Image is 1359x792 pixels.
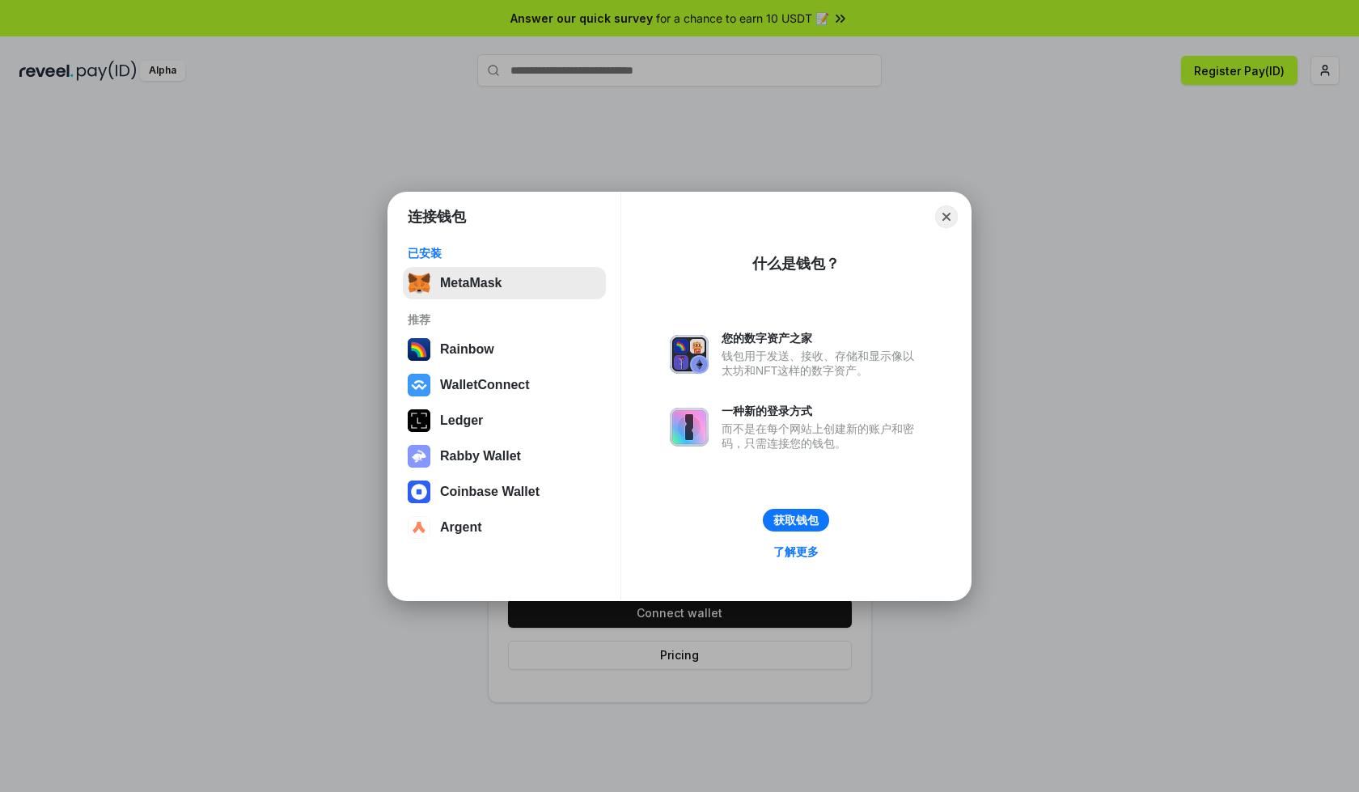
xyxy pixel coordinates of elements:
[403,476,606,508] button: Coinbase Wallet
[440,485,540,499] div: Coinbase Wallet
[722,349,922,378] div: 钱包用于发送、接收、存储和显示像以太坊和NFT这样的数字资产。
[408,338,430,361] img: svg+xml,%3Csvg%20width%3D%22120%22%20height%3D%22120%22%20viewBox%3D%220%200%20120%20120%22%20fil...
[670,335,709,374] img: svg+xml,%3Csvg%20xmlns%3D%22http%3A%2F%2Fwww.w3.org%2F2000%2Fsvg%22%20fill%3D%22none%22%20viewBox...
[408,207,466,227] h1: 连接钱包
[763,509,829,532] button: 获取钱包
[773,544,819,559] div: 了解更多
[403,333,606,366] button: Rainbow
[408,374,430,396] img: svg+xml,%3Csvg%20width%3D%2228%22%20height%3D%2228%22%20viewBox%3D%220%200%2028%2028%22%20fill%3D...
[408,481,430,503] img: svg+xml,%3Csvg%20width%3D%2228%22%20height%3D%2228%22%20viewBox%3D%220%200%2028%2028%22%20fill%3D...
[722,421,922,451] div: 而不是在每个网站上创建新的账户和密码，只需连接您的钱包。
[773,513,819,527] div: 获取钱包
[408,312,601,327] div: 推荐
[440,276,502,290] div: MetaMask
[408,516,430,539] img: svg+xml,%3Csvg%20width%3D%2228%22%20height%3D%2228%22%20viewBox%3D%220%200%2028%2028%22%20fill%3D...
[440,449,521,464] div: Rabby Wallet
[403,440,606,472] button: Rabby Wallet
[722,331,922,345] div: 您的数字资产之家
[403,369,606,401] button: WalletConnect
[408,272,430,294] img: svg+xml,%3Csvg%20fill%3D%22none%22%20height%3D%2233%22%20viewBox%3D%220%200%2035%2033%22%20width%...
[440,413,483,428] div: Ledger
[403,511,606,544] button: Argent
[408,445,430,468] img: svg+xml,%3Csvg%20xmlns%3D%22http%3A%2F%2Fwww.w3.org%2F2000%2Fsvg%22%20fill%3D%22none%22%20viewBox...
[764,541,828,562] a: 了解更多
[670,408,709,447] img: svg+xml,%3Csvg%20xmlns%3D%22http%3A%2F%2Fwww.w3.org%2F2000%2Fsvg%22%20fill%3D%22none%22%20viewBox...
[403,404,606,437] button: Ledger
[408,246,601,260] div: 已安装
[408,409,430,432] img: svg+xml,%3Csvg%20xmlns%3D%22http%3A%2F%2Fwww.w3.org%2F2000%2Fsvg%22%20width%3D%2228%22%20height%3...
[935,205,958,228] button: Close
[722,404,922,418] div: 一种新的登录方式
[403,267,606,299] button: MetaMask
[440,378,530,392] div: WalletConnect
[440,520,482,535] div: Argent
[440,342,494,357] div: Rainbow
[752,254,840,273] div: 什么是钱包？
